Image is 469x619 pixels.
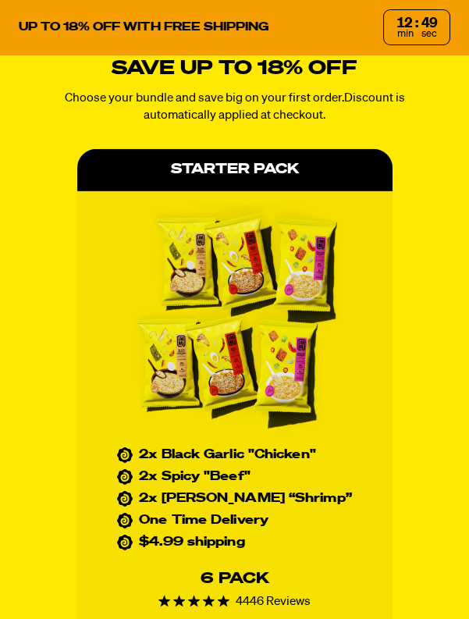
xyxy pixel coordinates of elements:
p: UP TO 18% OFF WITH FREE SHIPPING [19,20,269,34]
li: One Time Delivery [117,514,352,527]
div: 6 Pack [201,571,269,586]
div: 12 [396,16,412,30]
span: min [397,29,414,39]
li: 2x Black Garlic "Chicken" [117,449,352,461]
li: 2x Spicy "Beef" [117,471,352,483]
li: 2x [PERSON_NAME] “Shrimp” [117,493,352,505]
div: 4446 Reviews [158,596,311,608]
div: Starter Pack [77,149,393,191]
span: sec [421,29,437,39]
p: Choose your bundle and save big on your first order. Discount is automatically applied at checkout. [37,90,432,123]
li: $4.99 shipping [117,536,352,549]
div: : [415,16,418,30]
div: 49 [421,16,437,30]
